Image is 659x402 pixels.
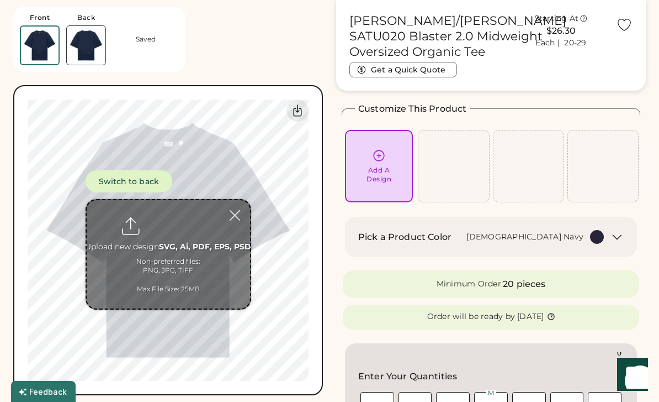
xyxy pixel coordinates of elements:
[67,26,105,65] img: Stanley/Stella SATU020 French Navy Back Thumbnail
[534,13,579,24] div: Starting At
[607,352,654,400] iframe: Front Chat
[86,170,172,192] button: Switch to back
[349,62,457,77] button: Get a Quick Quote
[349,13,566,60] h1: [PERSON_NAME]/[PERSON_NAME] SATU020 Blaster 2.0 Midweight Oversized Organic Tee
[466,232,583,243] div: [DEMOGRAPHIC_DATA] Navy
[486,390,496,396] div: M
[286,100,309,122] div: Download Front Mockup
[535,38,586,49] div: Each | 20-29
[437,279,503,290] div: Minimum Order:
[358,231,451,244] h2: Pick a Product Color
[366,166,391,184] div: Add A Design
[513,24,609,38] div: $26.30
[358,102,466,116] h2: Customize This Product
[30,13,50,22] div: Front
[85,242,251,253] div: Upload new design
[21,27,59,64] img: Stanley/Stella SATU020 French Navy Front Thumbnail
[358,370,457,383] h2: Enter Your Quantities
[503,278,545,291] div: 20 pieces
[517,311,544,322] div: [DATE]
[77,13,95,22] div: Back
[159,242,251,252] strong: SVG, Ai, PDF, EPS, PSD
[136,35,156,44] div: Saved
[427,311,515,322] div: Order will be ready by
